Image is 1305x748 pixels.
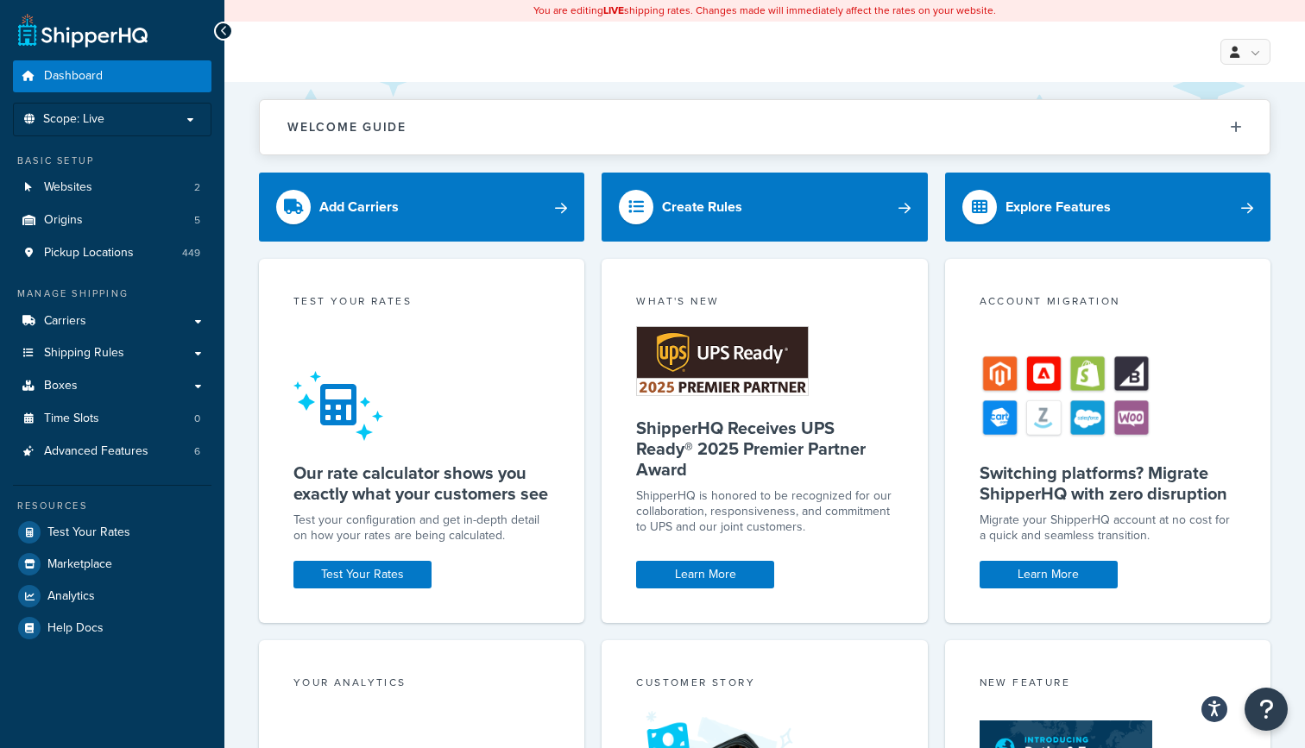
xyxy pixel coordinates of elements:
div: New Feature [980,675,1236,695]
a: Advanced Features6 [13,436,211,468]
span: Shipping Rules [44,346,124,361]
span: Dashboard [44,69,103,84]
div: Your Analytics [293,675,550,695]
div: Test your rates [293,293,550,313]
span: Boxes [44,379,78,393]
a: Explore Features [945,173,1270,242]
div: Account Migration [980,293,1236,313]
a: Time Slots0 [13,403,211,435]
li: Origins [13,204,211,236]
div: Explore Features [1006,195,1111,219]
span: Scope: Live [43,112,104,127]
a: Shipping Rules [13,337,211,369]
span: Marketplace [47,557,112,572]
div: Manage Shipping [13,286,211,301]
div: Migrate your ShipperHQ account at no cost for a quick and seamless transition. [980,512,1236,544]
li: Pickup Locations [13,237,211,269]
div: Resources [13,499,211,513]
a: Origins5 [13,204,211,236]
a: Analytics [13,581,211,612]
span: 2 [194,180,200,195]
a: Dashboard [13,60,211,92]
h5: Switching platforms? Migrate ShipperHQ with zero disruption [980,462,1236,504]
button: Open Resource Center [1245,688,1288,731]
a: Marketplace [13,549,211,580]
div: What's New [636,293,892,313]
a: Carriers [13,305,211,337]
div: Customer Story [636,675,892,695]
h5: ShipperHQ Receives UPS Ready® 2025 Premier Partner Award [636,418,892,480]
a: Learn More [636,561,774,588]
a: Pickup Locations449 [13,237,211,269]
span: Test Your Rates [47,525,130,540]
a: Create Rules [602,173,927,242]
h2: Welcome Guide [287,121,407,134]
span: 449 [182,246,200,261]
p: ShipperHQ is honored to be recognized for our collaboration, responsiveness, and commitment to UP... [636,488,892,535]
div: Add Carriers [319,195,399,219]
a: Test Your Rates [293,561,432,588]
span: Time Slots [44,412,99,426]
span: Carriers [44,314,86,329]
span: Origins [44,213,83,228]
a: Help Docs [13,613,211,644]
span: Websites [44,180,92,195]
a: Boxes [13,370,211,402]
div: Test your configuration and get in-depth detail on how your rates are being calculated. [293,512,550,544]
h5: Our rate calculator shows you exactly what your customers see [293,462,550,504]
span: Pickup Locations [44,246,134,261]
a: Test Your Rates [13,517,211,548]
span: Help Docs [47,621,104,636]
span: 5 [194,213,200,228]
span: Advanced Features [44,444,148,459]
b: LIVE [603,3,624,18]
li: Websites [13,172,211,204]
div: Create Rules [662,195,742,219]
a: Learn More [980,561,1118,588]
li: Advanced Features [13,436,211,468]
li: Time Slots [13,403,211,435]
span: Analytics [47,589,95,604]
a: Add Carriers [259,173,584,242]
a: Websites2 [13,172,211,204]
div: Basic Setup [13,154,211,168]
button: Welcome Guide [260,100,1270,154]
span: 6 [194,444,200,459]
span: 0 [194,412,200,426]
